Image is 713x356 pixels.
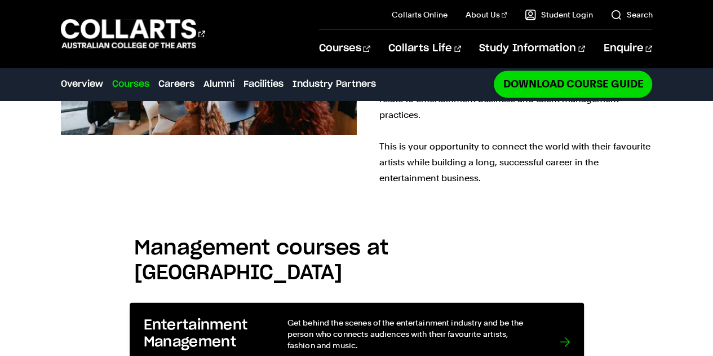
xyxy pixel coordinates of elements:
[494,71,652,97] a: Download Course Guide
[158,77,194,91] a: Careers
[143,317,264,351] h3: Entertainment Management
[392,9,448,20] a: Collarts Online
[319,30,370,67] a: Courses
[134,236,579,285] h2: Management courses at [GEOGRAPHIC_DATA]
[388,30,461,67] a: Collarts Life
[525,9,592,20] a: Student Login
[61,17,205,50] div: Go to homepage
[603,30,652,67] a: Enquire
[203,77,234,91] a: Alumni
[112,77,149,91] a: Courses
[293,77,376,91] a: Industry Partners
[61,77,103,91] a: Overview
[479,30,585,67] a: Study Information
[243,77,284,91] a: Facilities
[287,317,537,351] p: Get behind the scenes of the entertainment industry and be the person who connects audiences with...
[379,28,653,186] p: The entertainment industry has never been so competitive. For artists and their art to be seen, s...
[610,9,652,20] a: Search
[466,9,507,20] a: About Us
